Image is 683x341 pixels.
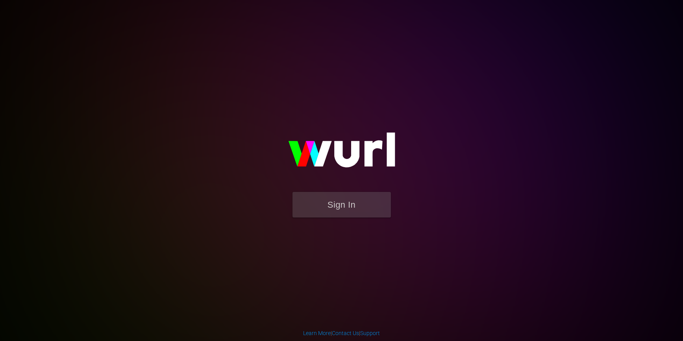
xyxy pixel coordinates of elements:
img: wurl-logo-on-black-223613ac3d8ba8fe6dc639794a292ebdb59501304c7dfd60c99c58986ef67473.svg [263,116,420,192]
a: Learn More [303,330,331,336]
a: Contact Us [332,330,359,336]
a: Support [360,330,380,336]
button: Sign In [292,192,391,218]
div: | | [303,329,380,337]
